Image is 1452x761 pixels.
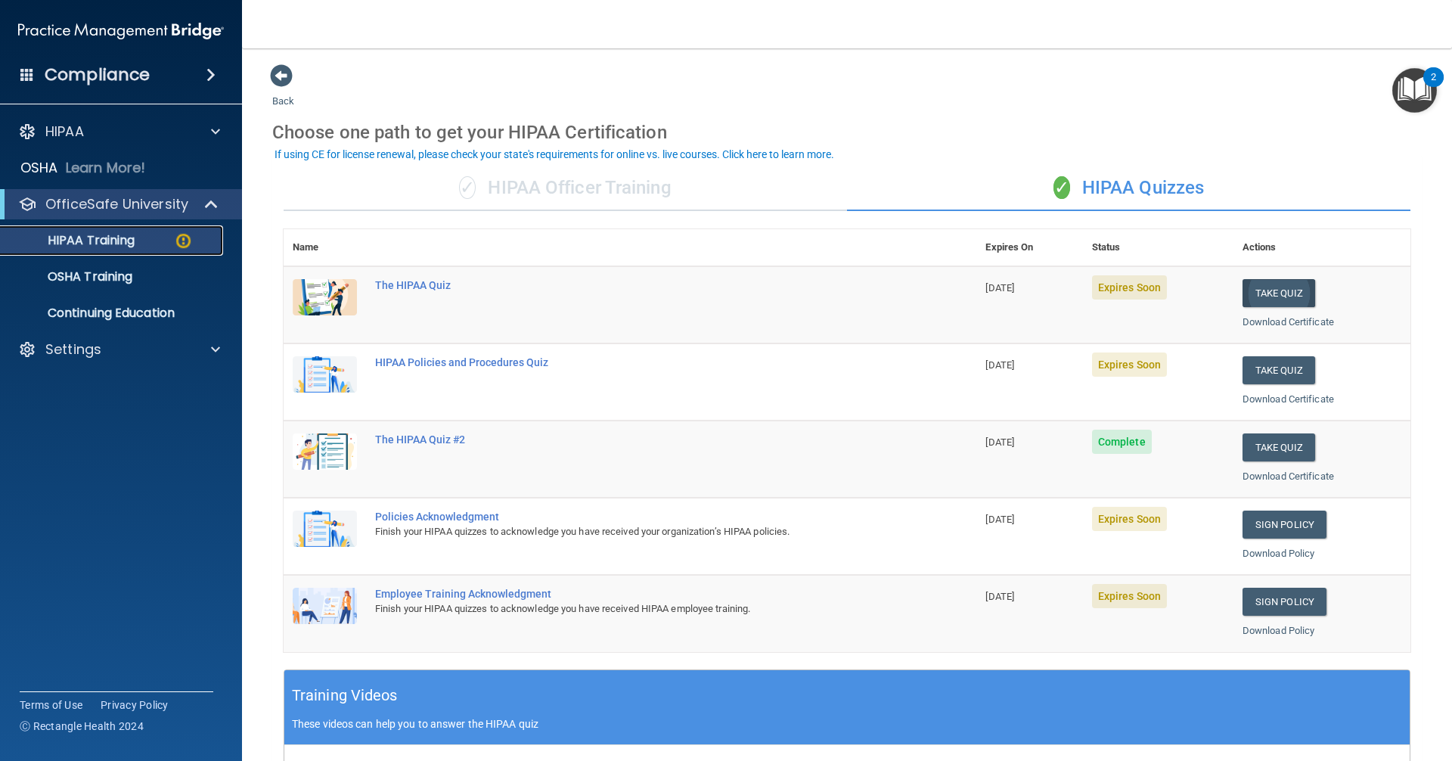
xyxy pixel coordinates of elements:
button: If using CE for license renewal, please check your state's requirements for online vs. live cours... [272,147,836,162]
div: Finish your HIPAA quizzes to acknowledge you have received your organization’s HIPAA policies. [375,523,901,541]
span: Expires Soon [1092,353,1167,377]
span: Expires Soon [1092,584,1167,608]
span: Ⓒ Rectangle Health 2024 [20,719,144,734]
img: warning-circle.0cc9ac19.png [174,231,193,250]
div: Employee Training Acknowledgment [375,588,901,600]
a: Privacy Policy [101,697,169,713]
div: 2 [1431,77,1436,97]
div: The HIPAA Quiz [375,279,901,291]
div: HIPAA Officer Training [284,166,847,211]
p: Settings [45,340,101,359]
p: HIPAA [45,123,84,141]
div: Policies Acknowledgment [375,511,901,523]
a: HIPAA [18,123,220,141]
a: Terms of Use [20,697,82,713]
button: Take Quiz [1243,279,1315,307]
p: Learn More! [66,159,146,177]
img: PMB logo [18,16,224,46]
span: ✓ [1053,176,1070,199]
p: Continuing Education [10,306,216,321]
span: [DATE] [985,359,1014,371]
span: ✓ [459,176,476,199]
a: Download Policy [1243,625,1315,636]
p: These videos can help you to answer the HIPAA quiz [292,718,1402,730]
p: OSHA Training [10,269,132,284]
h4: Compliance [45,64,150,85]
div: If using CE for license renewal, please check your state's requirements for online vs. live cours... [275,149,834,160]
a: Download Certificate [1243,316,1334,328]
div: Choose one path to get your HIPAA Certification [272,110,1422,154]
span: [DATE] [985,591,1014,602]
span: [DATE] [985,436,1014,448]
p: OSHA [20,159,58,177]
button: Open Resource Center, 2 new notifications [1392,68,1437,113]
th: Status [1083,229,1233,266]
span: Expires Soon [1092,275,1167,300]
a: Settings [18,340,220,359]
h5: Training Videos [292,682,398,709]
div: Finish your HIPAA quizzes to acknowledge you have received HIPAA employee training. [375,600,901,618]
p: HIPAA Training [10,233,135,248]
a: Download Policy [1243,548,1315,559]
span: Expires Soon [1092,507,1167,531]
a: Download Certificate [1243,471,1334,482]
span: Complete [1092,430,1152,454]
div: HIPAA Quizzes [847,166,1410,211]
a: Back [272,77,294,107]
a: OfficeSafe University [18,195,219,213]
span: [DATE] [985,514,1014,525]
a: Sign Policy [1243,588,1326,616]
div: The HIPAA Quiz #2 [375,433,901,446]
iframe: Drift Widget Chat Controller [1190,654,1434,714]
div: HIPAA Policies and Procedures Quiz [375,356,901,368]
button: Take Quiz [1243,433,1315,461]
p: OfficeSafe University [45,195,188,213]
th: Expires On [976,229,1082,266]
a: Download Certificate [1243,393,1334,405]
th: Actions [1233,229,1410,266]
a: Sign Policy [1243,511,1326,539]
th: Name [284,229,366,266]
button: Take Quiz [1243,356,1315,384]
span: [DATE] [985,282,1014,294]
